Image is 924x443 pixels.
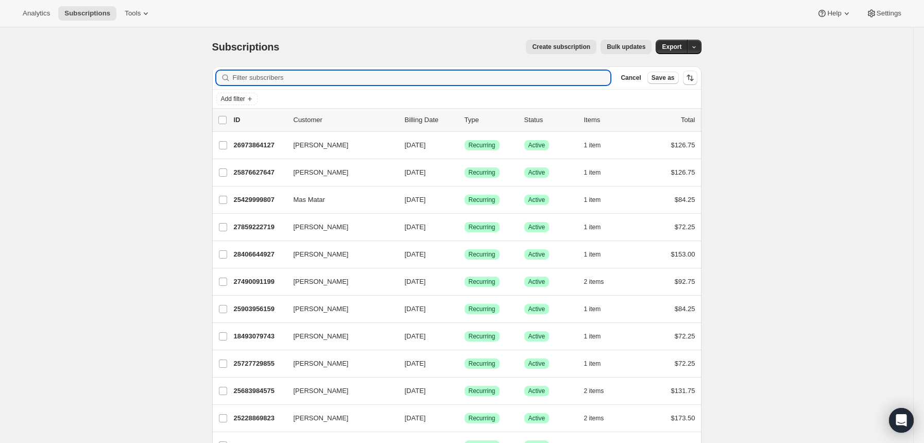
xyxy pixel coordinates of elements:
span: 1 item [584,332,601,340]
div: 25876627647[PERSON_NAME][DATE]SuccessRecurringSuccessActive1 item$126.75 [234,165,695,180]
span: Settings [877,9,901,18]
div: 27490091199[PERSON_NAME][DATE]SuccessRecurringSuccessActive2 items$92.75 [234,275,695,289]
button: [PERSON_NAME] [287,383,390,399]
button: Analytics [16,6,56,21]
button: [PERSON_NAME] [287,328,390,345]
span: Recurring [469,305,495,313]
span: [DATE] [405,360,426,367]
p: 18493079743 [234,331,285,342]
div: 26973864127[PERSON_NAME][DATE]SuccessRecurringSuccessActive1 item$126.75 [234,138,695,152]
button: Bulk updates [601,40,652,54]
button: Subscriptions [58,6,116,21]
span: 1 item [584,168,601,177]
button: Tools [118,6,157,21]
span: [DATE] [405,168,426,176]
button: 2 items [584,411,615,425]
button: [PERSON_NAME] [287,410,390,427]
div: 25429999807Mas Matar[DATE]SuccessRecurringSuccessActive1 item$84.25 [234,193,695,207]
button: [PERSON_NAME] [287,246,390,263]
p: Total [681,115,695,125]
span: $72.25 [675,360,695,367]
span: $84.25 [675,196,695,203]
span: 1 item [584,141,601,149]
span: Subscriptions [212,41,280,53]
span: [PERSON_NAME] [294,386,349,396]
span: Recurring [469,223,495,231]
span: 1 item [584,196,601,204]
button: 2 items [584,275,615,289]
span: $92.75 [675,278,695,285]
div: 25727729855[PERSON_NAME][DATE]SuccessRecurringSuccessActive1 item$72.25 [234,356,695,371]
span: [DATE] [405,414,426,422]
span: [PERSON_NAME] [294,331,349,342]
button: 1 item [584,247,612,262]
span: [PERSON_NAME] [294,277,349,287]
div: Items [584,115,636,125]
button: [PERSON_NAME] [287,355,390,372]
span: Add filter [221,95,245,103]
div: Open Intercom Messenger [889,408,914,433]
span: $126.75 [671,168,695,176]
input: Filter subscribers [233,71,611,85]
button: Cancel [617,72,645,84]
p: Status [524,115,576,125]
span: Subscriptions [64,9,110,18]
p: 25727729855 [234,359,285,369]
button: 1 item [584,302,612,316]
span: [DATE] [405,196,426,203]
span: [PERSON_NAME] [294,359,349,369]
button: [PERSON_NAME] [287,137,390,154]
span: Export [662,43,681,51]
p: 25228869823 [234,413,285,423]
span: Recurring [469,141,495,149]
span: Active [528,250,545,259]
button: 2 items [584,384,615,398]
button: [PERSON_NAME] [287,301,390,317]
span: $126.75 [671,141,695,149]
span: $84.25 [675,305,695,313]
span: [DATE] [405,387,426,395]
p: 27490091199 [234,277,285,287]
span: [PERSON_NAME] [294,140,349,150]
span: 1 item [584,360,601,368]
span: [PERSON_NAME] [294,249,349,260]
span: Active [528,305,545,313]
button: Mas Matar [287,192,390,208]
p: ID [234,115,285,125]
p: Customer [294,115,397,125]
div: 25683984575[PERSON_NAME][DATE]SuccessRecurringSuccessActive2 items$131.75 [234,384,695,398]
div: 25903956159[PERSON_NAME][DATE]SuccessRecurringSuccessActive1 item$84.25 [234,302,695,316]
span: [DATE] [405,305,426,313]
p: 25876627647 [234,167,285,178]
span: Recurring [469,278,495,286]
span: 2 items [584,387,604,395]
span: Mas Matar [294,195,325,205]
div: IDCustomerBilling DateTypeStatusItemsTotal [234,115,695,125]
span: [DATE] [405,278,426,285]
button: Add filter [216,93,258,105]
span: Active [528,278,545,286]
span: Recurring [469,168,495,177]
span: [PERSON_NAME] [294,304,349,314]
span: [DATE] [405,223,426,231]
div: Type [465,115,516,125]
div: 18493079743[PERSON_NAME][DATE]SuccessRecurringSuccessActive1 item$72.25 [234,329,695,344]
p: 25683984575 [234,386,285,396]
span: Bulk updates [607,43,645,51]
span: Tools [125,9,141,18]
div: 27859222719[PERSON_NAME][DATE]SuccessRecurringSuccessActive1 item$72.25 [234,220,695,234]
button: 1 item [584,356,612,371]
span: 2 items [584,414,604,422]
button: 1 item [584,220,612,234]
span: Active [528,387,545,395]
span: Recurring [469,250,495,259]
span: [DATE] [405,141,426,149]
span: Active [528,196,545,204]
span: Recurring [469,387,495,395]
span: $72.25 [675,332,695,340]
span: $173.50 [671,414,695,422]
span: Active [528,168,545,177]
span: 2 items [584,278,604,286]
span: Recurring [469,360,495,368]
button: Create subscription [526,40,596,54]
